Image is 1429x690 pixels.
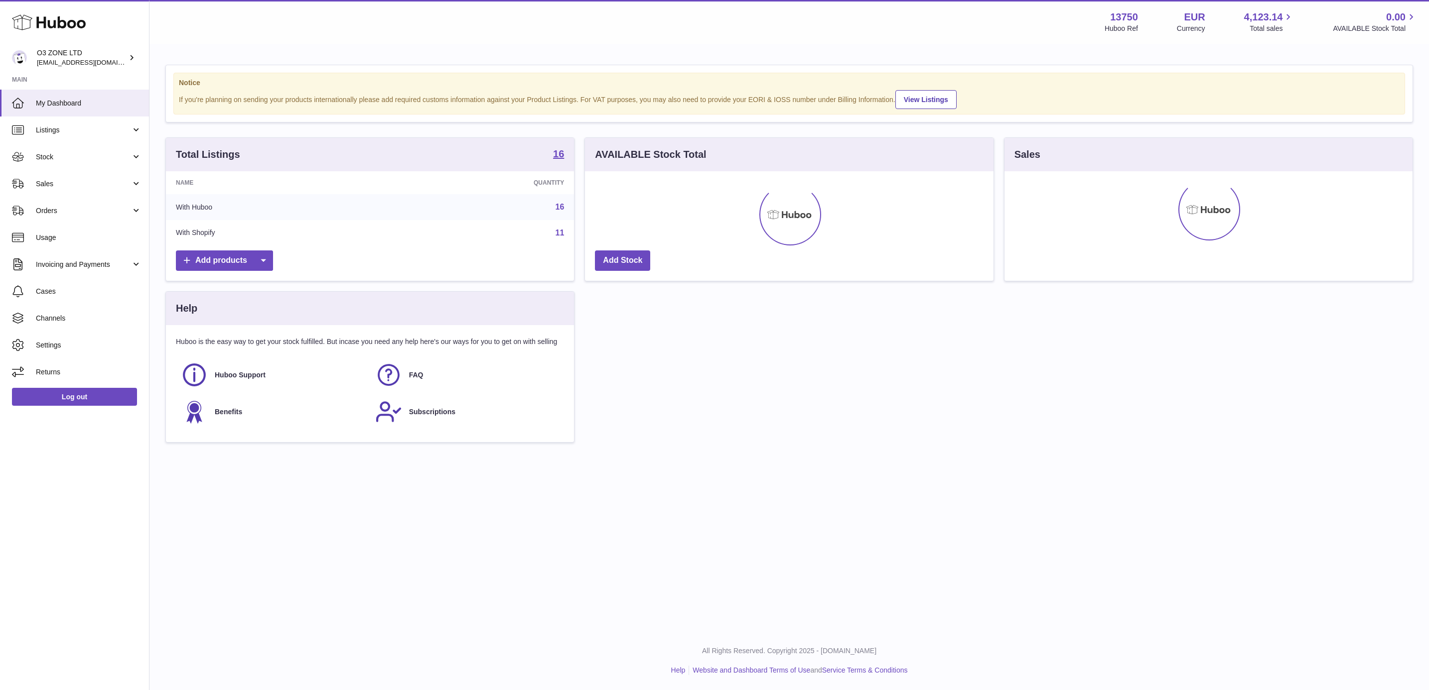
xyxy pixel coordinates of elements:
[375,398,560,425] a: Subscriptions
[556,203,565,211] a: 16
[166,220,386,246] td: With Shopify
[693,666,810,674] a: Website and Dashboard Terms of Use
[36,287,142,296] span: Cases
[36,314,142,323] span: Channels
[689,666,907,675] li: and
[37,48,127,67] div: O3 ZONE LTD
[1184,10,1205,24] strong: EUR
[1333,24,1417,33] span: AVAILABLE Stock Total
[36,206,131,216] span: Orders
[1250,24,1294,33] span: Total sales
[1386,10,1406,24] span: 0.00
[176,302,197,315] h3: Help
[1244,10,1294,33] a: 4,123.14 Total sales
[36,99,142,108] span: My Dashboard
[181,398,365,425] a: Benefits
[166,194,386,220] td: With Huboo
[1105,24,1138,33] div: Huboo Ref
[36,152,131,162] span: Stock
[822,666,908,674] a: Service Terms & Conditions
[1110,10,1138,24] strong: 13750
[36,233,142,242] span: Usage
[215,407,242,417] span: Benefits
[176,250,273,271] a: Add products
[1333,10,1417,33] a: 0.00 AVAILABLE Stock Total
[12,50,27,65] img: internalAdmin-13750@internal.huboo.com
[375,361,560,388] a: FAQ
[556,229,565,237] a: 11
[1177,24,1205,33] div: Currency
[409,407,455,417] span: Subscriptions
[1014,148,1040,161] h3: Sales
[1244,10,1283,24] span: 4,123.14
[215,370,266,380] span: Huboo Support
[157,646,1421,656] p: All Rights Reserved. Copyright 2025 - [DOMAIN_NAME]
[36,341,142,350] span: Settings
[36,179,131,189] span: Sales
[37,58,146,66] span: [EMAIL_ADDRESS][DOMAIN_NAME]
[386,171,574,194] th: Quantity
[181,361,365,388] a: Huboo Support
[595,250,650,271] a: Add Stock
[12,388,137,406] a: Log out
[36,260,131,269] span: Invoicing and Payments
[553,149,564,161] a: 16
[553,149,564,159] strong: 16
[166,171,386,194] th: Name
[36,125,131,135] span: Listings
[895,90,957,109] a: View Listings
[176,148,240,161] h3: Total Listings
[671,666,686,674] a: Help
[595,148,706,161] h3: AVAILABLE Stock Total
[409,370,424,380] span: FAQ
[179,89,1400,109] div: If you're planning on sending your products internationally please add required customs informati...
[176,337,564,346] p: Huboo is the easy way to get your stock fulfilled. But incase you need any help here's our ways f...
[179,78,1400,88] strong: Notice
[36,367,142,377] span: Returns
